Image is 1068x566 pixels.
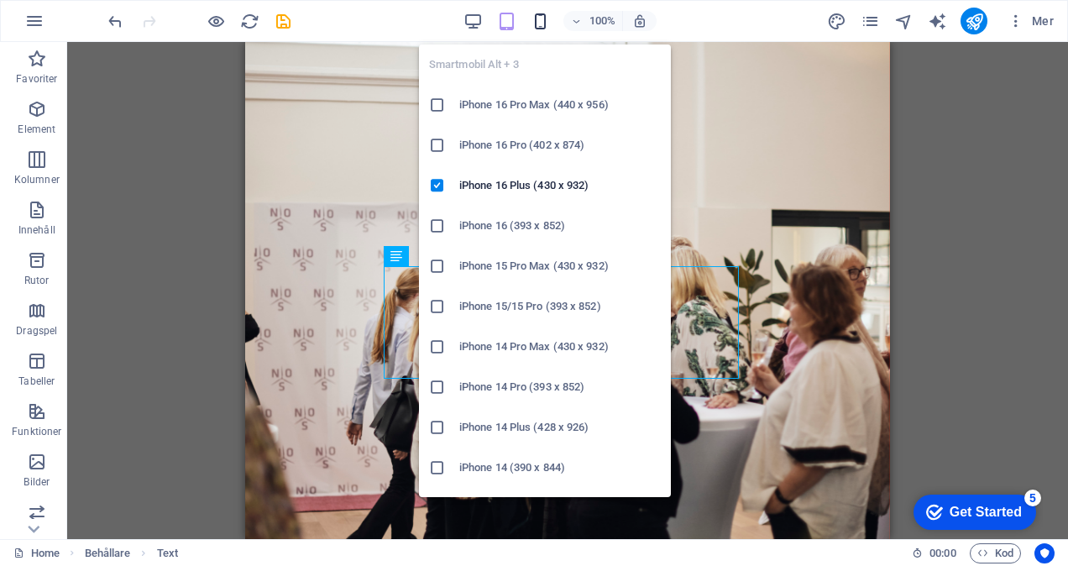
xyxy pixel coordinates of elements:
p: Tabeller [18,375,55,388]
span: Mer [1008,13,1054,29]
span: Kod [977,543,1013,563]
button: design [826,11,846,31]
i: Navigatör [894,12,914,31]
i: Publicera [965,12,984,31]
button: Usercentrics [1034,543,1055,563]
p: Element [18,123,55,136]
p: Kolumner [14,173,60,186]
button: undo [105,11,125,31]
button: reload [239,11,259,31]
button: pages [860,11,880,31]
h6: iPhone 15 Pro Max (430 x 932) [459,256,661,276]
a: Klicka för att avbryta val. Dubbelklicka för att öppna sidor [13,543,60,563]
h6: iPhone 16 (393 x 852) [459,216,661,236]
h6: iPhone 16 Pro Max (440 x 956) [459,95,661,115]
p: Bilder [24,475,50,489]
h6: iPhone 15/15 Pro (393 x 852) [459,296,661,317]
h6: iPhone 16 Plus (430 x 932) [459,176,661,196]
button: text_generator [927,11,947,31]
span: 00 00 [929,543,955,563]
button: save [273,11,293,31]
p: Rutor [24,274,50,287]
h6: iPhone 14 Pro (393 x 852) [459,377,661,397]
h6: iPhone 14 Plus (428 x 926) [459,417,661,438]
div: 5 [124,3,141,20]
button: navigator [893,11,914,31]
span: Klicka för att välja. Dubbelklicka för att redigera [157,543,178,563]
div: Get Started [50,18,122,34]
p: Funktioner [12,425,61,438]
i: Justera zoomnivån automatiskt vid storleksändring för att passa vald enhet. [632,13,647,29]
button: Klicka här för att lämna förhandsvisningsläge och fortsätta redigera [206,11,226,31]
p: Dragspel [16,324,57,338]
h6: iPhone 14 Pro Max (430 x 932) [459,337,661,357]
h6: Sessionstid [912,543,956,563]
span: Klicka för att välja. Dubbelklicka för att redigera [85,543,131,563]
i: Sidor (Ctrl+Alt+S) [861,12,880,31]
button: 100% [563,11,623,31]
button: Kod [970,543,1021,563]
i: Ångra: Ändra text (Ctrl+Z) [106,12,125,31]
p: Favoriter [16,72,57,86]
i: AI Writer [928,12,947,31]
h6: 100% [589,11,615,31]
h6: iPhone 16 Pro (402 x 874) [459,135,661,155]
span: : [941,547,944,559]
button: publish [961,8,987,34]
div: Get Started 5 items remaining, 0% complete [13,8,136,44]
i: Design (Ctrl+Alt+Y) [827,12,846,31]
i: Spara (Ctrl+S) [274,12,293,31]
h6: iPhone 14 (390 x 844) [459,458,661,478]
nav: breadcrumb [85,543,178,563]
button: Mer [1001,8,1060,34]
p: Innehåll [18,223,55,237]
